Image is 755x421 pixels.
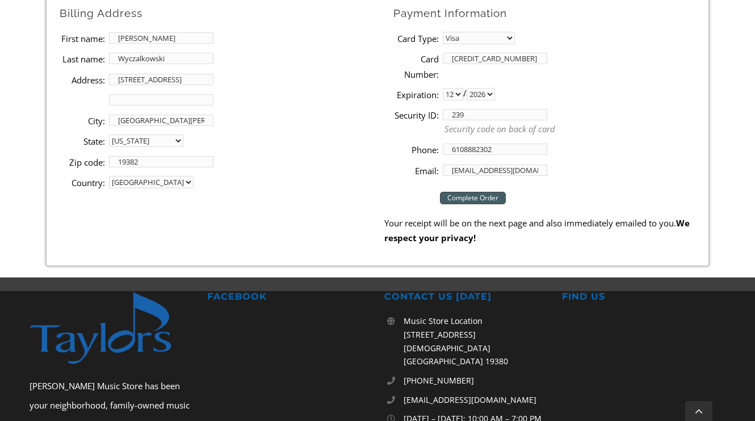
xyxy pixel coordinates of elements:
[60,52,105,66] label: Last name:
[207,291,371,303] h2: FACEBOOK
[440,192,506,204] input: Complete Order
[384,216,704,246] p: Your receipt will be on the next page and also immediately emailed to you.
[60,6,384,20] h2: Billing Address
[444,123,704,136] p: Security code on back of card
[393,52,439,82] label: Card Number:
[393,163,439,178] label: Email:
[60,175,105,190] label: Country:
[393,31,439,46] label: Card Type:
[393,84,704,104] li: /
[109,176,194,188] select: country
[60,31,105,46] label: First name:
[60,113,105,128] label: City:
[60,73,105,87] label: Address:
[404,394,536,405] span: [EMAIL_ADDRESS][DOMAIN_NAME]
[30,291,193,365] img: footer-logo
[60,155,105,170] label: Zip code:
[393,142,439,157] label: Phone:
[562,291,725,303] h2: FIND US
[393,108,439,123] label: Security ID:
[109,134,183,147] select: State billing address
[404,314,548,368] p: Music Store Location [STREET_ADDRESS][DEMOGRAPHIC_DATA] [GEOGRAPHIC_DATA] 19380
[393,87,439,102] label: Expiration:
[404,374,548,388] a: [PHONE_NUMBER]
[60,134,105,149] label: State:
[393,6,704,20] h2: Payment Information
[384,291,548,303] h2: CONTACT US [DATE]
[404,393,548,407] a: [EMAIL_ADDRESS][DOMAIN_NAME]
